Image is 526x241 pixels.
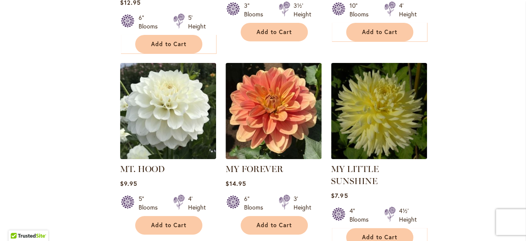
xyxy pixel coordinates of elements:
div: 3½' Height [294,1,311,19]
span: $14.95 [226,179,246,188]
iframe: Launch Accessibility Center [6,210,31,235]
a: MY LITTLE SUNSHINE [331,164,379,186]
span: Add to Cart [362,234,397,241]
button: Add to Cart [135,35,202,53]
img: MY FOREVER [226,63,322,159]
div: 4' Height [399,1,417,19]
span: $9.95 [120,179,137,188]
span: Add to Cart [257,28,292,36]
button: Add to Cart [241,23,308,41]
div: 3" Blooms [244,1,268,19]
span: Add to Cart [257,222,292,229]
div: 4' Height [188,194,206,212]
div: 5' Height [188,13,206,31]
button: Add to Cart [346,23,413,41]
button: Add to Cart [135,216,202,235]
a: MY FOREVER [226,153,322,161]
div: 4" Blooms [350,207,374,224]
div: 5" Blooms [139,194,163,212]
div: 3' Height [294,194,311,212]
div: 6" Blooms [244,194,268,212]
a: MY LITTLE SUNSHINE [331,153,427,161]
a: MT. HOOD [120,164,165,174]
span: Add to Cart [362,28,397,36]
button: Add to Cart [241,216,308,235]
a: MY FOREVER [226,164,283,174]
a: MT. HOOD [120,153,216,161]
div: 6" Blooms [139,13,163,31]
div: 10" Blooms [350,1,374,19]
img: MT. HOOD [120,63,216,159]
span: Add to Cart [151,41,186,48]
span: $7.95 [331,191,348,200]
span: Add to Cart [151,222,186,229]
img: MY LITTLE SUNSHINE [331,63,427,159]
div: 4½' Height [399,207,417,224]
